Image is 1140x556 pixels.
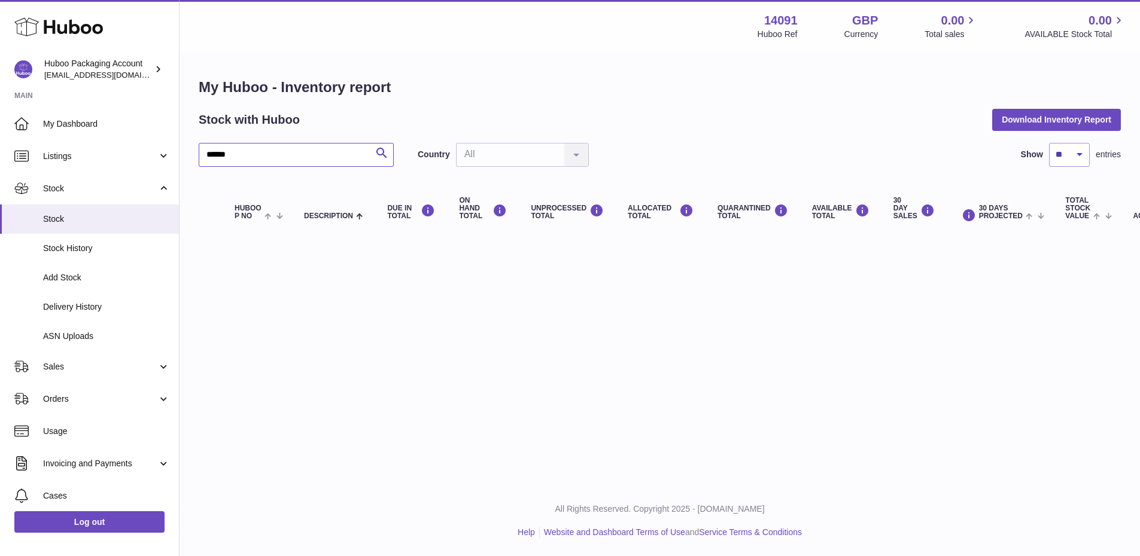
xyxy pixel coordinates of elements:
span: 0.00 [1089,13,1112,29]
h2: Stock with Huboo [199,112,300,128]
a: 0.00 Total sales [925,13,978,40]
a: Service Terms & Conditions [699,527,802,537]
span: AVAILABLE Stock Total [1025,29,1126,40]
div: AVAILABLE Total [812,204,870,220]
div: Huboo Ref [758,29,798,40]
h1: My Huboo - Inventory report [199,78,1121,97]
button: Download Inventory Report [992,109,1121,130]
span: Description [304,212,353,220]
a: Help [518,527,535,537]
label: Country [418,149,450,160]
span: Total stock value [1065,197,1090,221]
div: QUARANTINED Total [718,204,788,220]
span: Huboo P no [235,204,262,220]
span: Stock History [43,243,170,254]
p: All Rights Reserved. Copyright 2025 - [DOMAIN_NAME] [189,503,1130,515]
span: Sales [43,361,157,372]
span: [EMAIL_ADDRESS][DOMAIN_NAME] [44,70,176,80]
div: Currency [844,29,878,40]
span: Total sales [925,29,978,40]
span: Add Stock [43,272,170,283]
span: Invoicing and Payments [43,458,157,469]
div: UNPROCESSED Total [531,204,604,220]
img: internalAdmin-14091@internal.huboo.com [14,60,32,78]
span: 0.00 [941,13,965,29]
span: Stock [43,183,157,194]
span: Orders [43,393,157,405]
div: DUE IN TOTAL [387,204,435,220]
strong: GBP [852,13,878,29]
div: ALLOCATED Total [628,204,694,220]
label: Show [1021,149,1043,160]
div: ON HAND Total [459,197,507,221]
span: entries [1096,149,1121,160]
li: and [540,527,802,538]
span: ASN Uploads [43,331,170,342]
div: 30 DAY SALES [893,197,935,221]
strong: 14091 [764,13,798,29]
a: 0.00 AVAILABLE Stock Total [1025,13,1126,40]
span: 30 DAYS PROJECTED [979,204,1023,220]
span: Listings [43,151,157,162]
span: My Dashboard [43,118,170,130]
div: Huboo Packaging Account [44,58,152,81]
span: Cases [43,490,170,502]
span: Delivery History [43,301,170,313]
a: Website and Dashboard Terms of Use [544,527,685,537]
span: Usage [43,426,170,437]
a: Log out [14,511,165,533]
span: Stock [43,213,170,225]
